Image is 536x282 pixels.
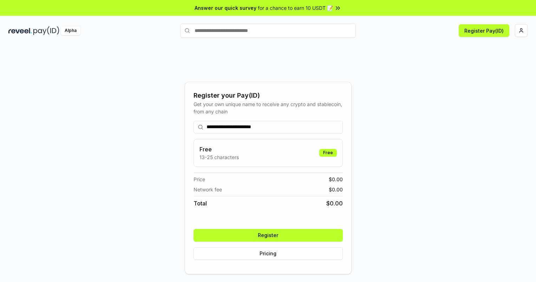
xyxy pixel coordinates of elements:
[195,4,256,12] span: Answer our quick survey
[194,199,207,208] span: Total
[194,176,205,183] span: Price
[61,26,80,35] div: Alpha
[194,247,343,260] button: Pricing
[329,176,343,183] span: $ 0.00
[200,145,239,153] h3: Free
[200,153,239,161] p: 13-25 characters
[33,26,59,35] img: pay_id
[258,4,333,12] span: for a chance to earn 10 USDT 📝
[194,100,343,115] div: Get your own unique name to receive any crypto and stablecoin, from any chain
[319,149,337,157] div: Free
[194,91,343,100] div: Register your Pay(ID)
[329,186,343,193] span: $ 0.00
[194,186,222,193] span: Network fee
[8,26,32,35] img: reveel_dark
[194,229,343,242] button: Register
[326,199,343,208] span: $ 0.00
[459,24,509,37] button: Register Pay(ID)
